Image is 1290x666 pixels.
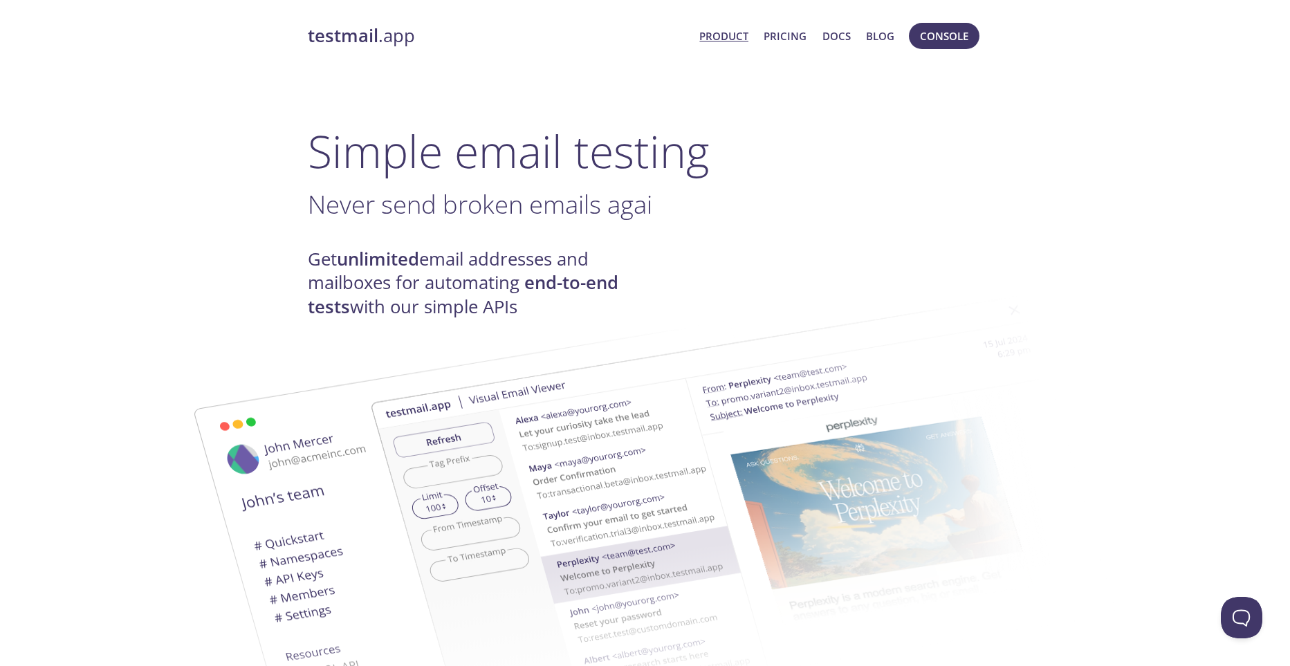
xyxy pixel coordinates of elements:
[699,27,748,45] a: Product
[308,24,689,48] a: testmail.app
[822,27,851,45] a: Docs
[308,270,618,318] strong: end-to-end tests
[308,248,645,319] h4: Get email addresses and mailboxes for automating with our simple APIs
[308,24,378,48] strong: testmail
[866,27,894,45] a: Blog
[909,23,979,49] button: Console
[920,27,968,45] span: Console
[1221,597,1262,638] iframe: Help Scout Beacon - Open
[308,187,652,221] span: Never send broken emails agai
[337,247,419,271] strong: unlimited
[308,124,983,178] h1: Simple email testing
[764,27,807,45] a: Pricing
